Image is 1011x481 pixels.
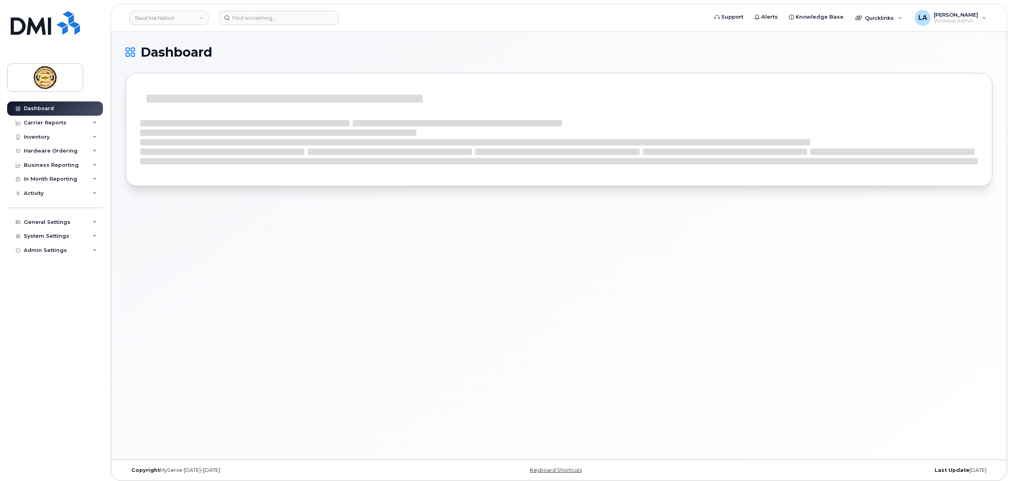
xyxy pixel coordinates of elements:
[141,46,212,58] span: Dashboard
[703,467,992,473] div: [DATE]
[125,467,414,473] div: MyServe [DATE]–[DATE]
[131,467,160,473] strong: Copyright
[530,467,582,473] a: Keyboard Shortcuts
[935,467,969,473] strong: Last Update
